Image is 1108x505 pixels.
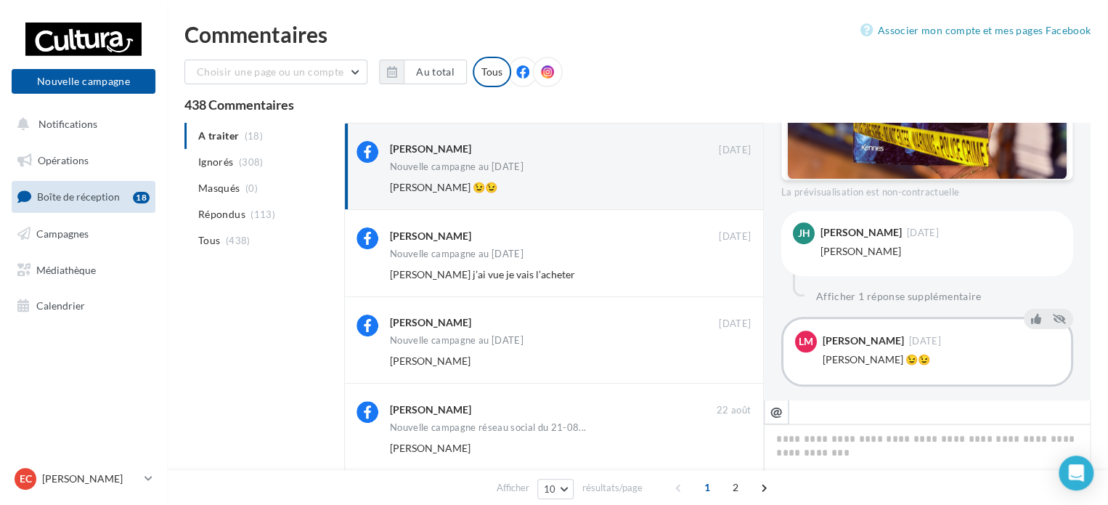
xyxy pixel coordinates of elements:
[1059,456,1093,490] div: Open Intercom Messenger
[717,404,751,417] span: 22 août
[764,400,789,424] button: @
[820,227,902,238] div: [PERSON_NAME]
[245,182,258,194] span: (0)
[390,181,497,193] span: [PERSON_NAME] 😉😉
[497,481,529,495] span: Afficher
[390,142,471,156] div: [PERSON_NAME]
[12,69,155,94] button: Nouvelle campagne
[36,227,89,240] span: Campagnes
[390,355,471,367] span: [PERSON_NAME]
[197,65,343,78] span: Choisir une page ou un compte
[390,315,471,330] div: [PERSON_NAME]
[810,288,987,305] button: Afficher 1 réponse supplémentaire
[390,268,575,280] span: [PERSON_NAME] j’ai vue je vais l’acheter
[390,336,524,345] div: Nouvelle campagne au [DATE]
[38,118,97,130] span: Notifications
[184,23,1091,45] div: Commentaires
[907,228,939,238] span: [DATE]
[184,98,1091,111] div: 438 Commentaires
[390,162,524,171] div: Nouvelle campagne au [DATE]
[42,472,139,486] p: [PERSON_NAME]
[544,483,556,495] span: 10
[390,403,471,417] div: [PERSON_NAME]
[184,60,367,84] button: Choisir une page ou un compte
[9,219,158,249] a: Campagnes
[719,144,751,157] span: [DATE]
[9,255,158,286] a: Médiathèque
[9,145,158,176] a: Opérations
[823,336,904,346] div: [PERSON_NAME]
[799,334,813,349] span: LM
[820,244,1062,259] div: [PERSON_NAME]
[239,156,264,168] span: (308)
[36,299,85,312] span: Calendrier
[198,155,233,169] span: Ignorés
[390,442,471,454] span: [PERSON_NAME]
[379,60,467,84] button: Au total
[37,190,120,203] span: Boîte de réception
[9,109,152,140] button: Notifications
[198,207,245,222] span: Répondus
[133,192,150,203] div: 18
[770,405,783,418] i: @
[390,229,471,243] div: [PERSON_NAME]
[390,249,524,259] div: Nouvelle campagne au [DATE]
[473,57,511,87] div: Tous
[36,263,96,275] span: Médiathèque
[860,22,1091,39] a: Associer mon compte et mes pages Facebook
[798,226,810,241] span: JH
[537,479,574,499] button: 10
[696,476,719,499] span: 1
[909,336,941,346] span: [DATE]
[781,180,1073,199] div: La prévisualisation est non-contractuelle
[724,476,747,499] span: 2
[719,318,751,331] span: [DATE]
[20,472,32,486] span: EC
[12,465,155,493] a: EC [PERSON_NAME]
[38,154,89,166] span: Opérations
[390,423,586,432] span: Nouvelle campagne réseau social du 21-08...
[582,481,642,495] span: résultats/page
[198,181,240,195] span: Masqués
[404,60,467,84] button: Au total
[9,291,158,321] a: Calendrier
[226,235,250,246] span: (438)
[719,230,751,243] span: [DATE]
[198,233,220,248] span: Tous
[9,181,158,212] a: Boîte de réception18
[250,209,275,220] span: (113)
[823,352,1059,367] div: [PERSON_NAME] 😉😉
